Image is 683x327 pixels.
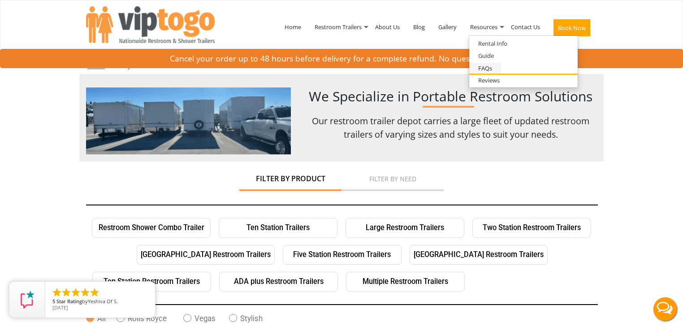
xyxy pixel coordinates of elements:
[647,291,683,327] button: Live Chat
[553,19,590,36] button: Book Now
[56,298,82,305] span: Star Rating
[406,4,432,50] a: Blog
[52,287,62,298] li: 
[89,287,100,298] li: 
[469,50,503,61] a: Guide
[346,272,465,292] a: Multiple Restroom Trailers
[117,314,183,323] label: Rolls Royce
[432,4,463,50] a: Gallery
[346,218,464,238] a: Large Restroom Trailers
[368,4,406,50] a: About Us
[469,75,509,86] a: Reviews
[283,245,402,265] a: Five Station Restroom Trailers
[410,245,548,265] a: [GEOGRAPHIC_DATA] Restroom Trailers
[18,291,36,309] img: Review Rating
[86,314,117,323] label: All
[137,245,275,265] a: [GEOGRAPHIC_DATA] Restroom Trailers
[52,298,55,305] span: 5
[229,314,280,323] label: Stylish
[92,272,211,292] a: Ten Station Restroom Trailers
[61,287,72,298] li: 
[308,4,368,50] a: Restroom Trailers
[219,272,338,292] a: ADA plus Restroom Trailers
[52,299,148,305] span: by
[239,170,341,183] a: Filter by Product
[341,170,444,183] a: Filter by Need
[547,4,597,56] a: Book Now
[305,114,597,141] p: Our restroom trailer depot carries a large fleet of updated restroom trailers of varying sizes an...
[86,87,291,155] img: trailer-images.png
[86,6,215,43] img: VIPTOGO
[92,218,211,238] a: Restroom Shower Combo Trailer
[219,218,337,238] a: Ten Station Trailers
[469,63,501,74] a: FAQs
[504,4,547,50] a: Contact Us
[463,4,504,50] a: Resources
[88,298,118,305] span: Yeshiva Of S.
[80,287,91,298] li: 
[469,38,516,49] a: Rental Info
[110,61,131,70] a: Gallery
[87,61,105,70] a: Home
[52,304,68,311] span: [DATE]
[70,287,81,298] li: 
[305,87,597,105] h1: We Specialize in Portable Restroom Solutions
[278,4,308,50] a: Home
[183,314,229,323] label: Vegas
[472,218,591,238] a: Two Station Restroom Trailers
